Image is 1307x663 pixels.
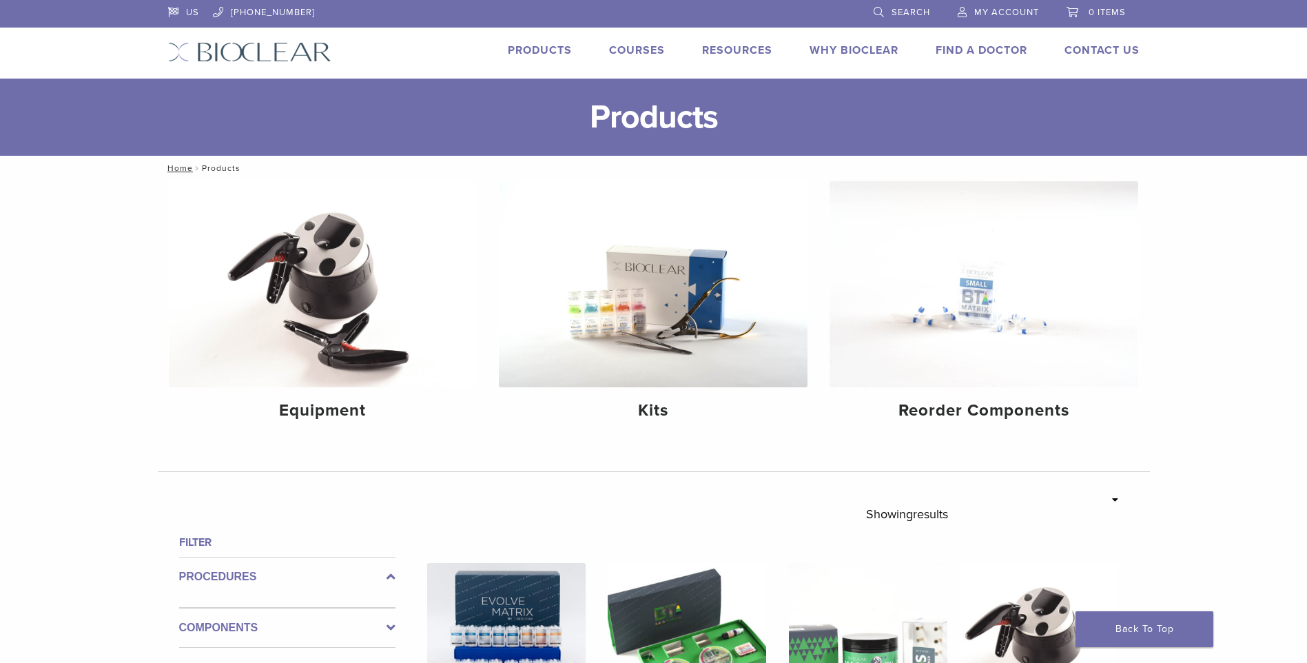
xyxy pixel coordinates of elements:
h4: Reorder Components [841,398,1127,423]
label: Components [179,620,395,636]
a: Products [508,43,572,57]
a: Home [163,163,193,173]
label: Procedures [179,569,395,585]
a: Equipment [169,181,477,432]
span: My Account [974,7,1039,18]
h4: Filter [179,534,395,551]
h4: Kits [510,398,796,423]
nav: Products [158,156,1150,181]
img: Reorder Components [830,181,1138,387]
img: Bioclear [168,42,331,62]
a: Kits [499,181,807,432]
span: 0 items [1089,7,1126,18]
a: Why Bioclear [810,43,898,57]
a: Reorder Components [830,181,1138,432]
img: Kits [499,181,807,387]
h4: Equipment [180,398,466,423]
a: Courses [609,43,665,57]
a: Back To Top [1076,611,1213,647]
span: Search [892,7,930,18]
img: Equipment [169,181,477,387]
span: / [193,165,202,172]
a: Resources [702,43,772,57]
a: Contact Us [1064,43,1140,57]
p: Showing results [866,500,948,529]
a: Find A Doctor [936,43,1027,57]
